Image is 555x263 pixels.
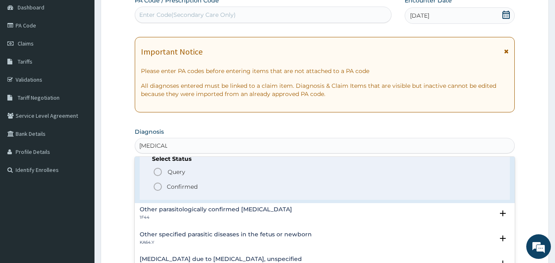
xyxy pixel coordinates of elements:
[135,128,164,136] label: Diagnosis
[141,67,509,75] p: Please enter PA codes before entering items that are not attached to a PA code
[153,182,163,192] i: status option filled
[18,4,44,11] span: Dashboard
[135,4,154,24] div: Minimize live chat window
[18,58,32,65] span: Tariffs
[498,208,508,218] i: open select status
[168,168,185,176] span: Query
[140,240,312,245] p: KA64.Y
[140,215,292,220] p: 1F44
[152,156,498,162] h6: Select Status
[15,41,33,62] img: d_794563401_company_1708531726252_794563401
[141,47,203,56] h1: Important Notice
[140,256,302,262] h4: [MEDICAL_DATA] due to [MEDICAL_DATA], unspecified
[153,167,163,177] i: status option query
[498,233,508,243] i: open select status
[140,206,292,213] h4: Other parasitologically confirmed [MEDICAL_DATA]
[141,82,509,98] p: All diagnoses entered must be linked to a claim item. Diagnosis & Claim Items that are visible bu...
[167,183,198,191] p: Confirmed
[48,79,113,162] span: We're online!
[43,46,138,57] div: Chat with us now
[18,40,34,47] span: Claims
[140,231,312,238] h4: Other specified parasitic diseases in the fetus or newborn
[410,11,429,20] span: [DATE]
[4,176,157,204] textarea: Type your message and hit 'Enter'
[139,11,236,19] div: Enter Code(Secondary Care Only)
[18,94,60,101] span: Tariff Negotiation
